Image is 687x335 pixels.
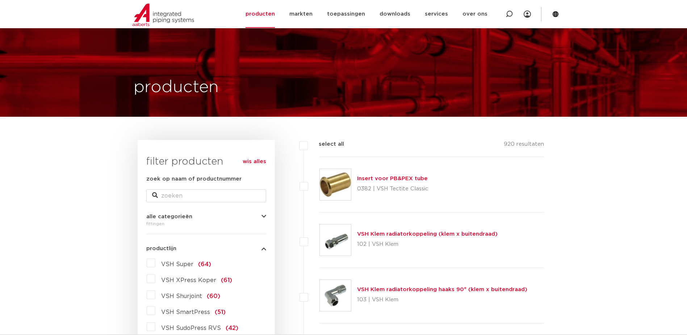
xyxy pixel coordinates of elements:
span: alle categorieën [146,214,192,219]
span: (51) [215,309,226,315]
span: VSH Shurjoint [161,293,202,299]
span: VSH XPress Koper [161,277,216,283]
p: 0382 | VSH Tectite Classic [357,183,428,195]
span: (61) [221,277,232,283]
div: my IPS [524,6,531,22]
div: fittingen [146,219,266,228]
span: VSH Super [161,261,193,267]
img: Thumbnail for VSH Klem radiatorkoppeling haaks 90° (klem x buitendraad) [320,280,351,311]
span: VSH SudoPress RVS [161,325,221,331]
p: 103 | VSH Klem [357,294,527,306]
p: 920 resultaten [504,140,544,151]
span: (60) [207,293,220,299]
img: Thumbnail for Insert voor PB&PEX tube [320,169,351,200]
span: productlijn [146,246,176,251]
h3: filter producten [146,154,266,169]
p: 102 | VSH Klem [357,239,498,250]
h1: producten [134,76,219,99]
a: VSH Klem radiatorkoppeling (klem x buitendraad) [357,231,498,237]
span: (42) [226,325,238,331]
label: select all [308,140,344,149]
a: VSH Klem radiatorkoppeling haaks 90° (klem x buitendraad) [357,287,527,292]
span: VSH SmartPress [161,309,210,315]
a: wis alles [243,157,266,166]
label: zoek op naam of productnummer [146,175,242,183]
button: alle categorieën [146,214,266,219]
span: (64) [198,261,211,267]
a: Insert voor PB&PEX tube [357,176,428,181]
button: productlijn [146,246,266,251]
img: Thumbnail for VSH Klem radiatorkoppeling (klem x buitendraad) [320,224,351,256]
input: zoeken [146,189,266,202]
